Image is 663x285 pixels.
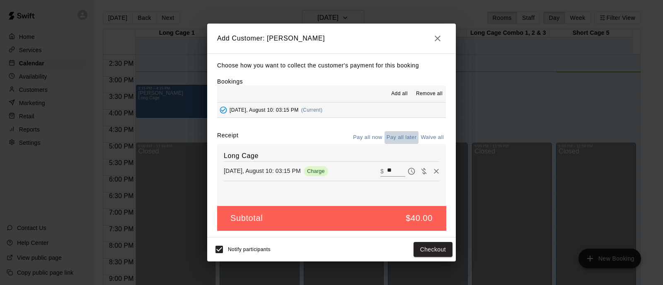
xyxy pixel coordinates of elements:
[224,167,301,175] p: [DATE], August 10: 03:15 PM
[217,78,243,85] label: Bookings
[405,167,418,174] span: Pay later
[230,213,263,224] h5: Subtotal
[351,131,385,144] button: Pay all now
[416,90,443,98] span: Remove all
[304,168,328,174] span: Charge
[414,242,452,257] button: Checkout
[217,131,238,144] label: Receipt
[419,131,446,144] button: Waive all
[217,60,446,71] p: Choose how you want to collect the customer's payment for this booking
[380,167,384,175] p: $
[230,107,299,113] span: [DATE], August 10: 03:15 PM
[228,247,271,252] span: Notify participants
[413,87,446,101] button: Remove all
[207,24,456,53] h2: Add Customer: [PERSON_NAME]
[385,131,419,144] button: Pay all later
[217,103,446,118] button: Added - Collect Payment[DATE], August 10: 03:15 PM(Current)
[418,167,430,174] span: Waive payment
[406,213,433,224] h5: $40.00
[386,87,413,101] button: Add all
[217,104,230,116] button: Added - Collect Payment
[224,151,439,161] h6: Long Cage
[430,165,443,177] button: Remove
[301,107,323,113] span: (Current)
[391,90,408,98] span: Add all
